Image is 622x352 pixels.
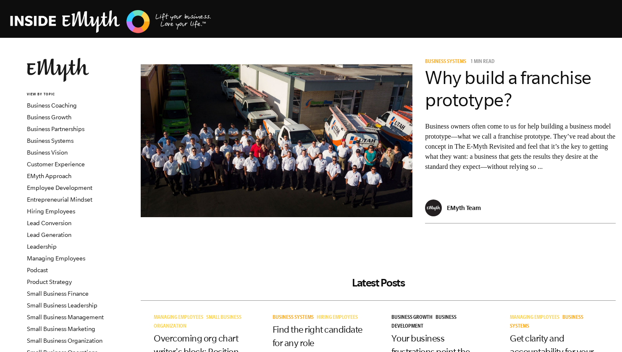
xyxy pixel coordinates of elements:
[27,114,71,121] a: Business Growth
[510,315,559,321] span: Managing Employees
[27,196,92,203] a: Entrepreneurial Mindset
[27,314,104,320] a: Small Business Management
[425,59,469,65] a: Business Systems
[27,161,85,168] a: Customer Experience
[27,173,71,179] a: EMyth Approach
[273,324,362,348] a: Find the right candidate for any role
[154,315,241,330] a: Small Business Organization
[510,315,583,330] a: Business Systems
[27,302,97,309] a: Small Business Leadership
[425,121,616,172] p: Business owners often come to us for help building a business model prototype—what we call a fran...
[273,315,317,321] a: Business Systems
[447,204,481,211] p: EMyth Team
[27,102,77,109] a: Business Coaching
[27,184,92,191] a: Employee Development
[154,315,203,321] span: Managing Employees
[141,64,412,217] img: business model prototype
[27,231,71,238] a: Lead Generation
[391,315,433,321] span: Business Growth
[27,126,84,132] a: Business Partnerships
[27,326,95,332] a: Small Business Marketing
[27,278,72,285] a: Product Strategy
[10,9,212,34] img: EMyth Business Coaching
[154,315,206,321] a: Managing Employees
[273,315,314,321] span: Business Systems
[317,315,361,321] a: Hiring Employees
[391,315,436,321] a: Business Growth
[425,59,466,65] span: Business Systems
[425,200,442,216] img: EMyth Team - EMyth
[27,149,68,156] a: Business Vision
[27,290,89,297] a: Small Business Finance
[317,315,358,321] span: Hiring Employees
[27,255,85,262] a: Managing Employees
[141,276,616,289] h2: Latest Posts
[27,92,128,97] h6: VIEW BY TOPIC
[510,315,562,321] a: Managing Employees
[27,337,102,344] a: Small Business Organization
[425,67,591,110] a: Why build a franchise prototype?
[27,208,75,215] a: Hiring Employees
[27,267,48,273] a: Podcast
[27,243,57,250] a: Leadership
[27,220,71,226] a: Lead Conversion
[470,59,495,65] p: 1 min read
[27,58,89,82] img: EMyth
[391,315,457,330] a: Business Development
[27,137,73,144] a: Business Systems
